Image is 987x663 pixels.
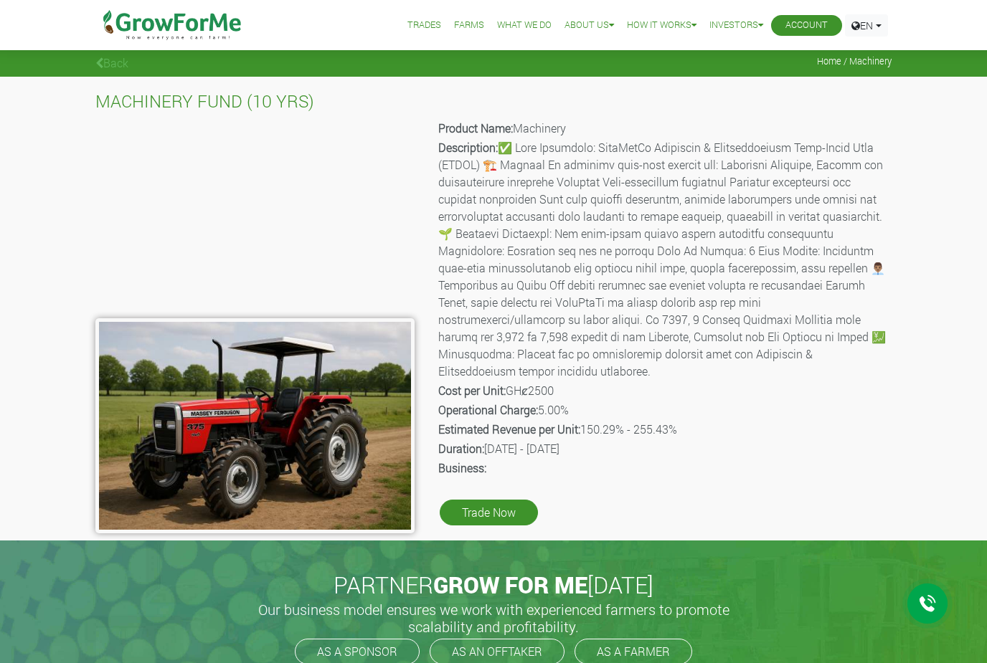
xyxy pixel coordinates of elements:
span: Home / Machinery [817,56,892,67]
h5: Our business model ensures we work with experienced farmers to promote scalability and profitabil... [242,601,745,635]
h2: PARTNER [DATE] [101,571,886,598]
img: growforme image [95,318,415,533]
a: EN [845,14,888,37]
b: Operational Charge: [438,402,538,417]
a: Account [785,18,828,33]
p: [DATE] - [DATE] [438,440,889,457]
b: Description: [438,140,498,155]
a: About Us [565,18,614,33]
a: Trade Now [440,500,538,525]
p: Machinery [438,120,889,137]
a: Trades [407,18,441,33]
b: Business: [438,460,486,475]
a: Back [95,55,128,70]
p: GHȼ2500 [438,382,889,399]
a: How it Works [627,18,696,33]
b: Product Name: [438,120,513,135]
b: Estimated Revenue per Unit: [438,421,580,437]
p: 150.29% - 255.43% [438,421,889,438]
b: Duration: [438,441,484,456]
p: 5.00% [438,401,889,419]
a: Investors [709,18,763,33]
b: Cost per Unit: [438,383,506,398]
span: GROW FOR ME [433,569,587,600]
h4: MACHINERY FUND (10 YRS) [95,91,892,112]
a: What We Do [497,18,552,33]
p: ✅ Lore Ipsumdolo: SitaMetCo Adipiscin & Elitseddoeiusm Temp-Incid Utla (ETDOL) 🏗️ Magnaal En admi... [438,139,889,380]
a: Farms [454,18,484,33]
